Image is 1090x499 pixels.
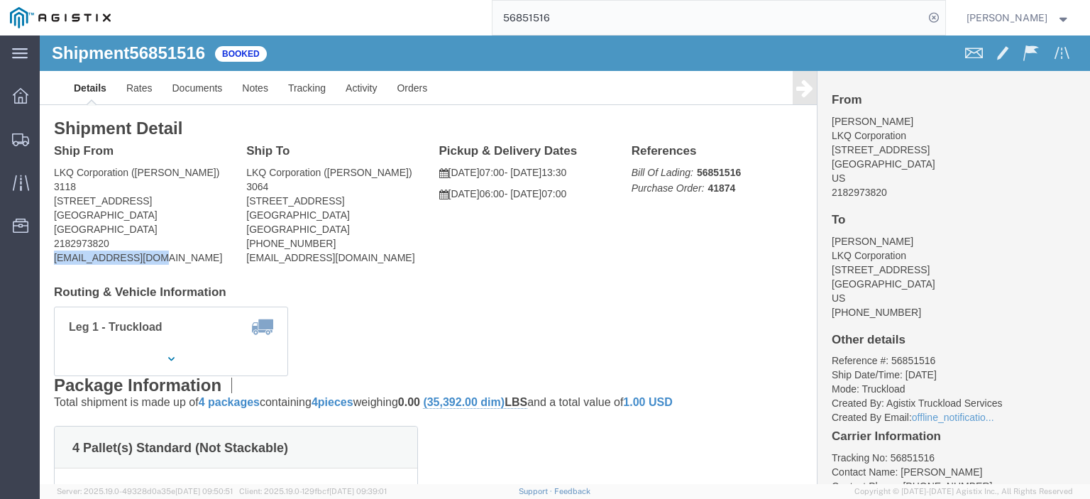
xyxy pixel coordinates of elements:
button: [PERSON_NAME] [966,9,1071,26]
span: Client: 2025.19.0-129fbcf [239,487,387,495]
span: Jesse Jordan [967,10,1047,26]
iframe: FS Legacy Container [40,35,1090,484]
span: Server: 2025.19.0-49328d0a35e [57,487,233,495]
input: Search for shipment number, reference number [492,1,924,35]
span: [DATE] 09:50:51 [175,487,233,495]
img: logo [10,7,111,28]
a: Support [519,487,554,495]
span: [DATE] 09:39:01 [329,487,387,495]
span: Copyright © [DATE]-[DATE] Agistix Inc., All Rights Reserved [854,486,1073,498]
a: Feedback [554,487,590,495]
